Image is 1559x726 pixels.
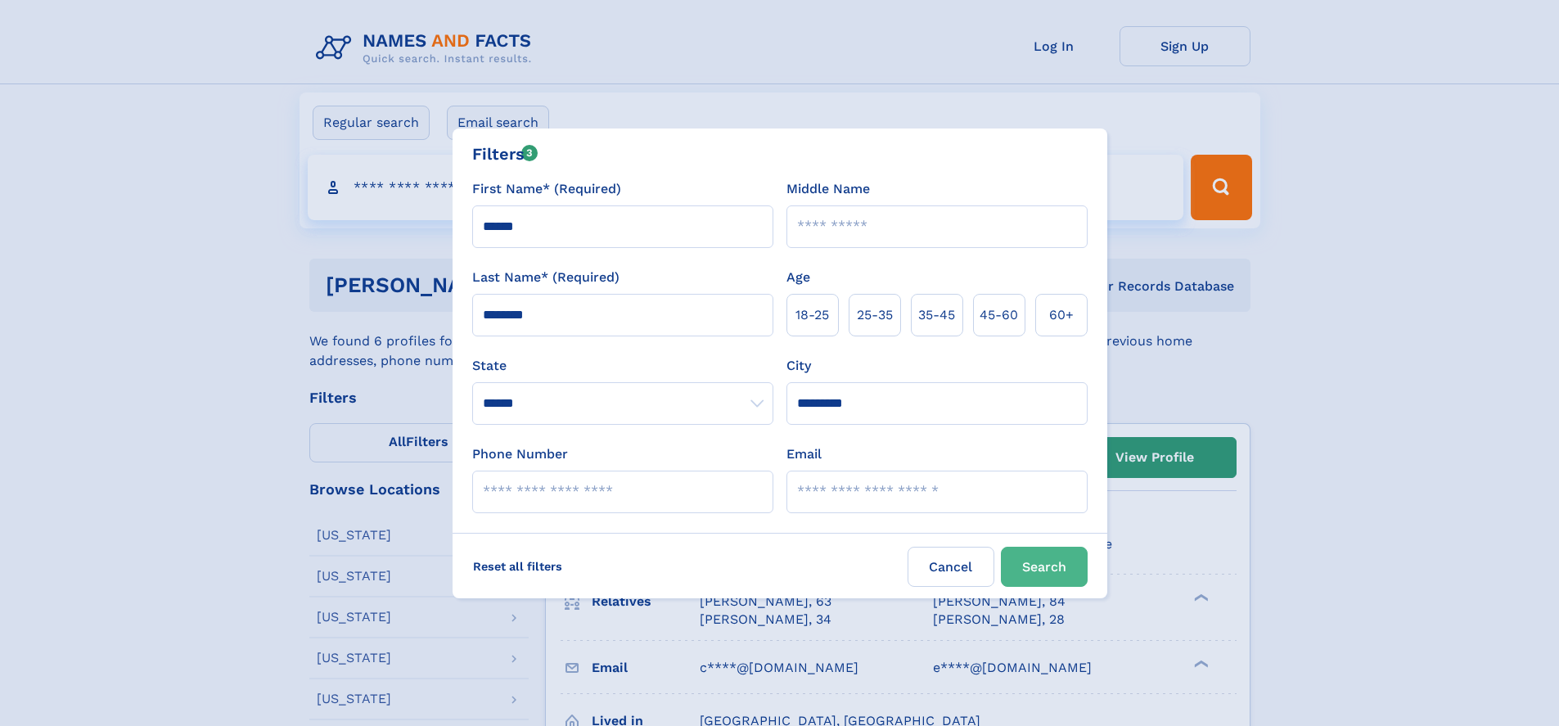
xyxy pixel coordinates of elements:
label: State [472,356,773,376]
span: 45‑60 [980,305,1018,325]
label: Reset all filters [462,547,573,586]
span: 18‑25 [795,305,829,325]
label: Email [786,444,822,464]
button: Search [1001,547,1088,587]
label: Cancel [908,547,994,587]
label: City [786,356,811,376]
label: Phone Number [472,444,568,464]
div: Filters [472,142,538,166]
label: First Name* (Required) [472,179,621,199]
span: 25‑35 [857,305,893,325]
label: Age [786,268,810,287]
label: Last Name* (Required) [472,268,620,287]
span: 60+ [1049,305,1074,325]
label: Middle Name [786,179,870,199]
span: 35‑45 [918,305,955,325]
